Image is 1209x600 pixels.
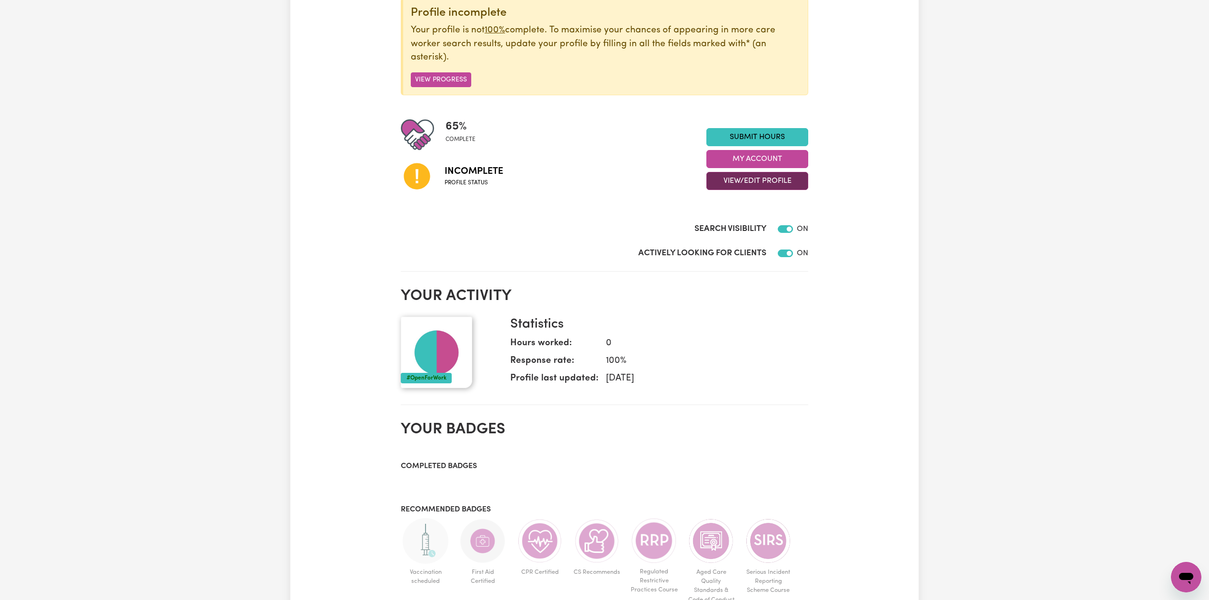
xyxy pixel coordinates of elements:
span: First Aid Certified [458,564,507,590]
span: ON [797,225,808,233]
iframe: Button to launch messaging window [1171,562,1201,592]
dt: Response rate: [510,354,598,372]
img: Care and support worker has booked an appointment and is waiting for the first dose of the COVID-... [403,518,448,564]
span: ON [797,250,808,257]
span: complete [446,135,476,144]
span: Incomplete [445,164,503,179]
button: View Progress [411,72,471,87]
img: Care and support worker has completed First Aid Certification [460,518,505,564]
span: CS Recommends [572,564,622,580]
h3: Statistics [510,317,801,333]
button: View/Edit Profile [706,172,808,190]
p: Your profile is not complete. To maximise your chances of appearing in more care worker search re... [411,24,800,65]
span: CPR Certified [515,564,565,580]
span: Serious Incident Reporting Scheme Course [743,564,793,599]
dt: Hours worked: [510,337,598,354]
span: Vaccination scheduled [401,564,450,590]
dd: 0 [598,337,801,350]
label: Search Visibility [694,223,766,235]
img: Care worker is recommended by Careseekers [574,518,620,564]
dt: Profile last updated: [510,372,598,390]
span: 65 % [446,118,476,135]
label: Actively Looking for Clients [638,247,766,260]
img: Care and support worker has completed CPR Certification [517,518,563,564]
div: Profile completeness: 65% [446,118,483,151]
h3: Completed badges [401,462,808,471]
dd: 100 % [598,354,801,368]
img: Your profile picture [401,317,472,388]
dd: [DATE] [598,372,801,386]
a: Submit Hours [706,128,808,146]
img: CS Academy: Serious Incident Reporting Scheme course completed [745,518,791,564]
span: Regulated Restrictive Practices Course [629,563,679,599]
button: My Account [706,150,808,168]
img: CS Academy: Aged Care Quality Standards & Code of Conduct course completed [688,518,734,564]
span: Profile status [445,179,503,187]
u: 100% [485,26,505,35]
h2: Your activity [401,287,808,305]
div: Profile incomplete [411,6,800,20]
img: CS Academy: Regulated Restrictive Practices course completed [631,518,677,563]
h3: Recommended badges [401,505,808,514]
div: #OpenForWork [401,373,452,383]
h2: Your badges [401,420,808,439]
